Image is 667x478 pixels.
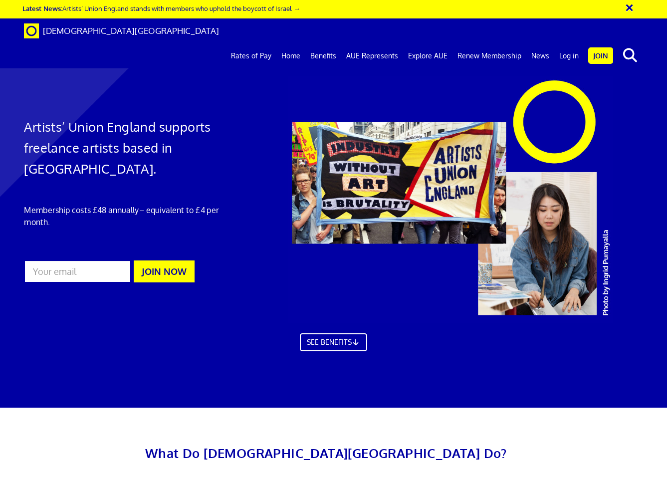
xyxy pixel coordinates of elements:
span: [DEMOGRAPHIC_DATA][GEOGRAPHIC_DATA] [43,25,219,36]
a: Benefits [305,43,341,68]
a: Brand [DEMOGRAPHIC_DATA][GEOGRAPHIC_DATA] [16,18,226,43]
h1: Artists’ Union England supports freelance artists based in [GEOGRAPHIC_DATA]. [24,116,220,179]
h2: What Do [DEMOGRAPHIC_DATA][GEOGRAPHIC_DATA] Do? [76,443,576,464]
a: News [526,43,554,68]
a: Home [276,43,305,68]
strong: Latest News: [22,4,62,12]
a: SEE BENEFITS [300,333,368,351]
button: JOIN NOW [134,260,195,282]
a: Explore AUE [403,43,452,68]
a: Rates of Pay [226,43,276,68]
a: AUE Represents [341,43,403,68]
a: Log in [554,43,584,68]
input: Your email [24,260,131,283]
a: Renew Membership [452,43,526,68]
p: Membership costs £48 annually – equivalent to £4 per month. [24,204,220,228]
button: search [615,45,646,66]
a: Join [588,47,613,64]
a: Latest News:Artists’ Union England stands with members who uphold the boycott of Israel → [22,4,300,12]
